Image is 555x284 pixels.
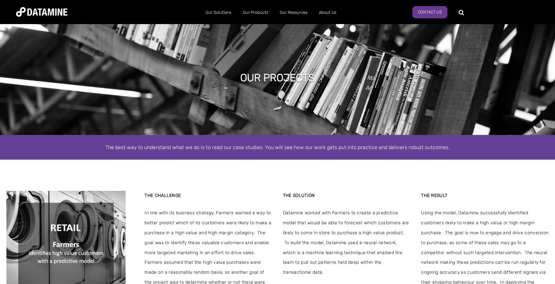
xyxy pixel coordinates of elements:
span: Datamine worked with Farmers to create a predictive model that would be able to forecast which cu... [283,208,410,278]
img: Datamine [16,7,67,17]
h1: Our projects [240,71,315,85]
a: Our Products [237,4,274,21]
a: Contact us [412,6,447,18]
a: About Us [313,4,342,21]
strong: THE RESULT [421,193,447,198]
strong: THE SOLUTION [283,193,315,198]
div: The best way to understand what we do is to read our case studies. You will see how our work gets... [94,143,461,152]
strong: THE CHALLENGE [145,193,181,198]
a: Our Solutions [200,4,237,21]
a: Our Resources [274,4,313,21]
